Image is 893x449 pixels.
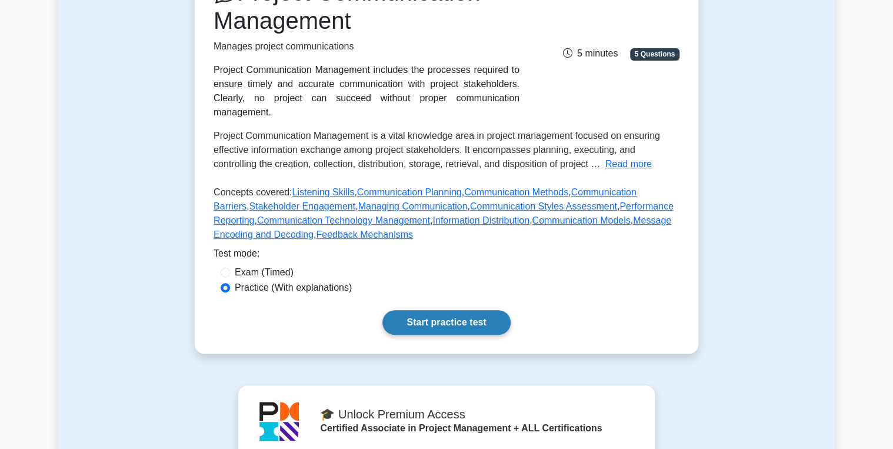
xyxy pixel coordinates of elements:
[214,39,519,54] p: Manages project communications
[563,48,618,58] span: 5 minutes
[358,201,468,211] a: Managing Communication
[605,157,652,171] button: Read more
[464,187,568,197] a: Communication Methods
[382,310,510,335] a: Start practice test
[257,215,430,225] a: Communication Technology Management
[214,215,671,240] a: Message Encoding and Decoding
[214,247,679,265] div: Test mode:
[214,185,679,247] p: Concepts covered: , , , , , , , , , , , ,
[214,131,660,169] span: Project Communication Management is a vital knowledge area in project management focused on ensur...
[532,215,630,225] a: Communication Models
[630,48,679,60] span: 5 Questions
[432,215,529,225] a: Information Distribution
[292,187,354,197] a: Listening Skills
[214,201,674,225] a: Performance Reporting
[316,230,413,240] a: Feedback Mechanisms
[214,63,519,119] div: Project Communication Management includes the processes required to ensure timely and accurate co...
[470,201,617,211] a: Communication Styles Assessment
[235,265,294,280] label: Exam (Timed)
[249,201,355,211] a: Stakeholder Engagement
[357,187,462,197] a: Communication Planning
[235,281,352,295] label: Practice (With explanations)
